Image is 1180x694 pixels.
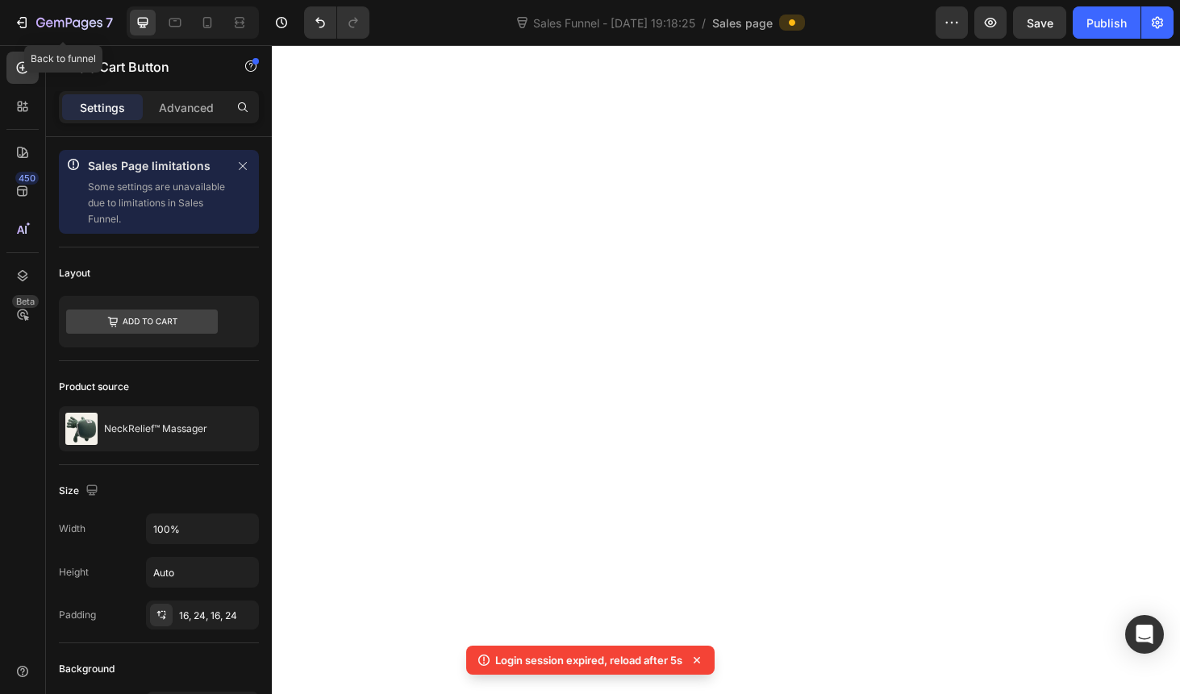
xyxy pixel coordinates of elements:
div: Undo/Redo [304,6,369,39]
p: Sales Page limitations [88,156,227,176]
div: Height [59,565,89,580]
p: 7 [106,13,113,32]
span: Sales page [712,15,773,31]
img: product feature img [65,413,98,445]
div: Size [59,480,102,502]
div: Beta [12,295,39,308]
div: Layout [59,266,90,281]
div: Publish [1086,15,1127,31]
button: 7 [6,6,120,39]
p: NeckRelief™ Massager [104,423,207,434]
p: Advanced [159,99,214,116]
div: Padding [59,608,96,622]
div: 16, 24, 16, 24 [179,609,255,623]
button: Save [1013,6,1066,39]
input: Auto [147,514,258,543]
span: Sales Funnel - [DATE] 19:18:25 [530,15,698,31]
div: Width [59,522,85,536]
div: 450 [15,172,39,185]
button: Publish [1073,6,1140,39]
p: Some settings are unavailable due to limitations in Sales Funnel. [88,179,227,227]
iframe: Design area [272,45,1180,694]
p: Login session expired, reload after 5s [495,652,682,668]
div: Product source [59,380,129,394]
p: Settings [80,99,125,116]
span: / [702,15,706,31]
p: (P) Cart Button [78,57,215,77]
span: Save [1027,16,1053,30]
div: Open Intercom Messenger [1125,615,1164,654]
input: Auto [147,558,258,587]
div: Background [59,662,115,676]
